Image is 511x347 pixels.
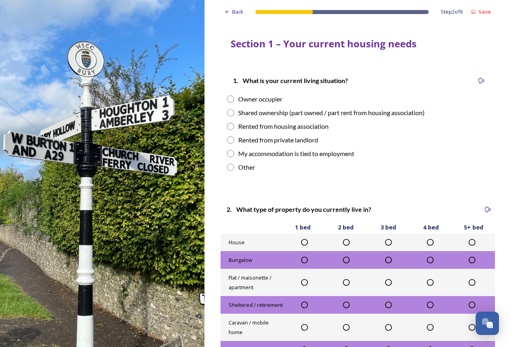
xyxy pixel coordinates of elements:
[238,162,255,172] div: Other
[231,37,417,50] strong: Section 1 – Your current housing needs
[338,223,354,232] span: 2 bed
[238,94,282,104] div: Owner occupier
[232,8,243,16] span: Back
[423,223,439,232] span: 4 bed
[478,8,491,15] strong: Save
[229,301,283,308] span: Sheltered / retirement
[227,205,371,213] strong: 2. What type of property do you currently live in?
[229,239,245,246] span: House
[233,77,348,84] strong: 1. What is your current living situation?
[464,223,483,232] span: 5+ bed
[380,223,396,232] span: 3 bed
[238,149,354,158] div: My accommodation is tied to employment
[295,223,311,232] span: 1 bed
[441,8,463,16] span: Step 2 of 6
[238,135,318,145] div: Rented from private landlord
[238,108,425,118] div: Shared ownership (part owned / part rent from housing association)
[476,312,499,335] button: Open Chat
[229,319,269,336] span: Caravan / mobile home
[229,274,272,291] span: Flat / maisonette / apartment
[229,256,252,264] span: Bungalow
[238,122,329,131] div: Rented from housing association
